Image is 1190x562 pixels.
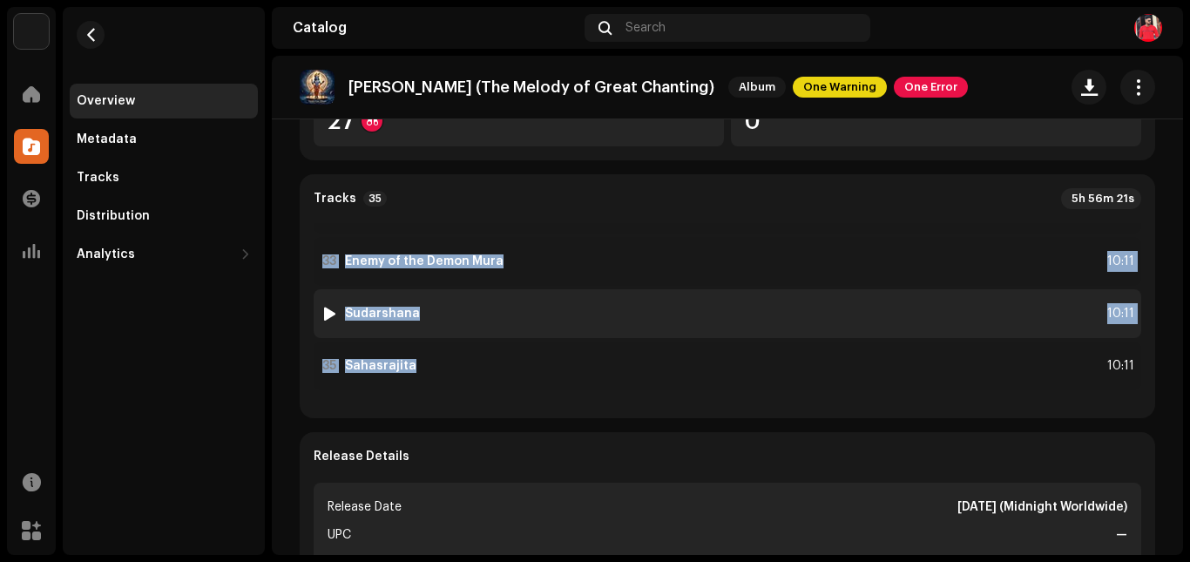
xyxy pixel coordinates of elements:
re-m-nav-item: Tracks [70,160,258,195]
strong: Tracks [314,192,356,206]
re-m-nav-item: Overview [70,84,258,118]
span: Album [728,77,786,98]
div: 10:11 [1096,303,1134,324]
p: [PERSON_NAME] (The Melody of Great Chanting) [348,78,714,97]
div: Tracks [77,171,119,185]
div: 10:11 [1096,355,1134,376]
div: Metadata [77,132,137,146]
span: UPC [328,525,351,545]
strong: Enemy of the Demon Mura [345,254,504,268]
strong: Sudarshana [345,307,420,321]
re-m-nav-dropdown: Analytics [70,237,258,272]
span: One Error [894,77,968,98]
img: 8059f371-7808-4ed8-a22b-424f2d560939 [300,70,335,105]
div: Analytics [77,247,135,261]
span: Search [625,21,666,35]
div: Distribution [77,209,150,223]
span: Release Date [328,497,402,518]
div: Catalog [293,21,578,35]
img: 48a4f05e-1126-4928-a648-f5485a82562a [1134,14,1162,42]
strong: Release Details [314,450,409,464]
span: One Warning [793,77,887,98]
div: 10:11 [1096,251,1134,272]
p-badge: 35 [363,191,387,207]
div: 5h 56m 21s [1061,188,1141,209]
strong: [DATE] (Midnight Worldwide) [957,497,1127,518]
img: a6437e74-8c8e-4f74-a1ce-131745af0155 [14,14,49,49]
strong: — [1116,525,1127,545]
div: Overview [77,94,135,108]
re-m-nav-item: Metadata [70,122,258,157]
re-m-nav-item: Distribution [70,199,258,234]
strong: Sahasrajita [345,359,416,373]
